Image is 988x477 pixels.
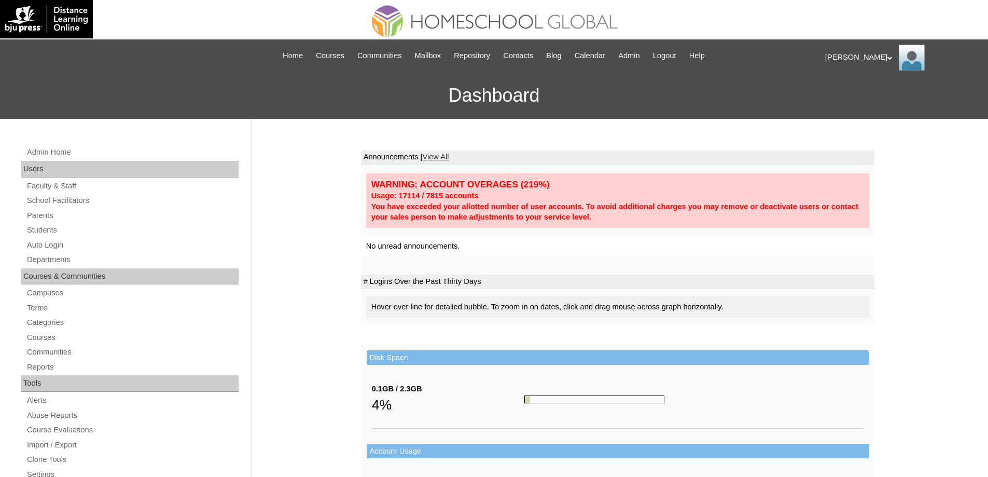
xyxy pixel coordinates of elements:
[689,50,705,62] span: Help
[410,50,447,62] a: Mailbox
[422,153,449,161] a: View All
[283,50,303,62] span: Home
[26,346,239,359] a: Communities
[21,268,239,285] div: Courses & Communities
[357,50,402,62] span: Communities
[371,201,864,223] div: You have exceeded your allotted number of user accounts. To avoid additional charges you may remo...
[366,296,869,318] div: Hover over line for detailed bubble. To zoom in on dates, click and drag mouse across graph horiz...
[26,361,239,374] a: Reports
[277,50,308,62] a: Home
[26,394,239,407] a: Alerts
[825,45,978,71] div: [PERSON_NAME]
[21,161,239,178] div: Users
[26,439,239,452] a: Import / Export
[26,239,239,252] a: Auto Login
[26,253,239,266] a: Departments
[316,50,344,62] span: Courses
[311,50,350,62] a: Courses
[352,50,407,62] a: Communities
[367,444,869,459] td: Account Usage
[546,50,561,62] span: Blog
[26,194,239,207] a: School Facilitators
[498,50,538,62] a: Contacts
[613,50,645,62] a: Admin
[371,192,479,200] strong: Usage: 17114 / 7815 accounts
[5,5,88,33] img: logo-white.png
[26,180,239,193] a: Faculty & Staff
[26,424,239,437] a: Course Evaluations
[454,50,490,62] span: Repository
[361,237,874,256] td: No unread announcements.
[569,50,610,62] a: Calendar
[653,50,676,62] span: Logout
[26,224,239,237] a: Students
[575,50,605,62] span: Calendar
[367,350,869,365] td: Disk Space
[371,179,864,190] div: WARNING: ACCOUNT OVERAGES (219%)
[26,287,239,299] a: Campuses
[618,50,640,62] span: Admin
[648,50,681,62] a: Logout
[372,394,524,415] div: 4%
[26,302,239,315] a: Terms
[26,331,239,344] a: Courses
[5,72,983,119] h3: Dashboard
[26,146,239,159] a: Admin Home
[21,375,239,392] div: Tools
[503,50,533,62] span: Contacts
[361,275,874,289] td: # Logins Over the Past Thirty Days
[415,50,441,62] span: Mailbox
[361,150,874,165] td: Announcements |
[26,316,239,329] a: Categories
[372,384,524,394] div: 0.1GB / 2.3GB
[26,453,239,466] a: Clone Tools
[449,50,495,62] a: Repository
[899,45,925,71] img: Ariane Ebuen
[26,409,239,422] a: Abuse Reports
[684,50,710,62] a: Help
[26,209,239,222] a: Parents
[541,50,566,62] a: Blog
